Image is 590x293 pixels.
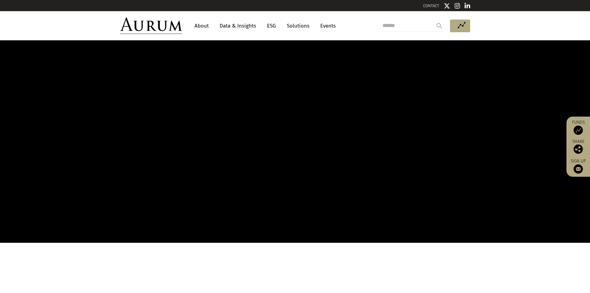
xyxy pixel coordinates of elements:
a: Data & Insights [216,20,259,32]
img: Share this post [574,144,583,154]
a: CONTACT [423,3,439,8]
input: Submit [433,20,445,32]
img: Linkedin icon [465,3,470,9]
a: Sign up [570,158,587,174]
a: Solutions [284,20,312,32]
a: About [191,20,212,32]
a: Events [317,20,336,32]
div: Share [570,140,587,154]
a: Funds [570,120,587,135]
img: Twitter icon [444,3,450,9]
img: Sign up to our newsletter [574,164,583,174]
img: Aurum [120,17,182,34]
img: Access Funds [574,126,583,135]
a: ESG [264,20,279,32]
img: Instagram icon [455,3,460,9]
